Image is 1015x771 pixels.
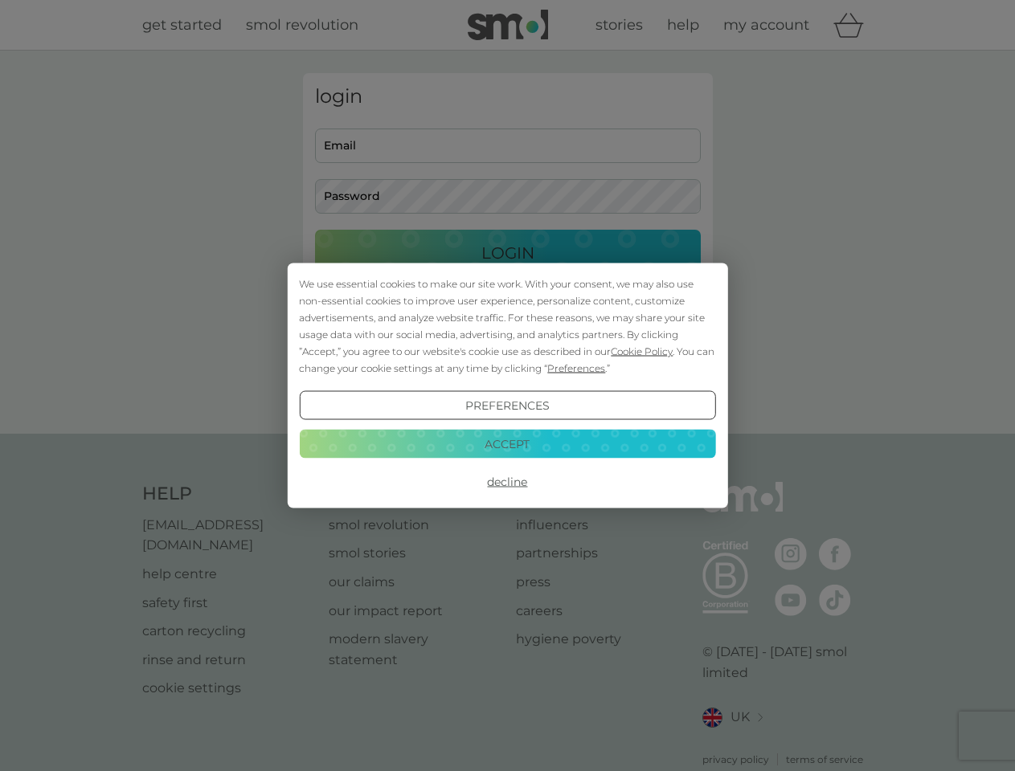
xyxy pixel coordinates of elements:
[299,429,715,458] button: Accept
[287,263,727,508] div: Cookie Consent Prompt
[299,467,715,496] button: Decline
[611,345,673,357] span: Cookie Policy
[547,362,605,374] span: Preferences
[299,391,715,420] button: Preferences
[299,275,715,377] div: We use essential cookies to make our site work. With your consent, we may also use non-essential ...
